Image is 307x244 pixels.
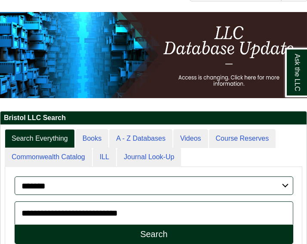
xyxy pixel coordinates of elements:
a: A - Z Databases [109,129,172,148]
a: Search Everything [5,129,75,148]
a: Videos [173,129,208,148]
div: Search [140,229,167,239]
a: Books [76,129,108,148]
button: Search [15,225,293,244]
a: Commonwealth Catalog [5,148,92,167]
a: Course Reserves [209,129,276,148]
a: Journal Look-Up [117,148,181,167]
h2: Bristol LLC Search [0,111,307,125]
a: ILL [93,148,116,167]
